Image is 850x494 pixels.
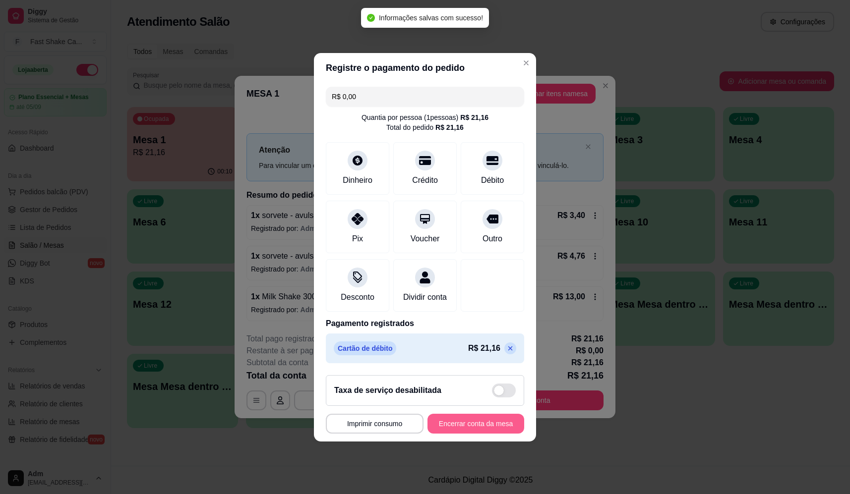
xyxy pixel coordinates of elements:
div: Pix [352,233,363,245]
div: Desconto [341,291,374,303]
div: R$ 21,16 [460,112,488,122]
div: R$ 21,16 [435,122,464,132]
div: Outro [483,233,502,245]
input: Ex.: hambúrguer de cordeiro [332,87,518,107]
p: Cartão de débito [334,341,396,355]
p: R$ 21,16 [468,342,500,354]
span: check-circle [367,14,375,22]
button: Encerrar conta da mesa [427,414,524,434]
h2: Taxa de serviço desabilitada [334,384,441,396]
div: Débito [481,174,504,186]
div: Quantia por pessoa ( 1 pessoas) [362,112,488,122]
div: Voucher [411,233,440,245]
p: Pagamento registrados [326,318,524,329]
button: Imprimir consumo [326,414,424,434]
div: Dividir conta [403,291,447,303]
div: Crédito [412,174,438,186]
header: Registre o pagamento do pedido [314,53,536,83]
div: Dinheiro [343,174,372,186]
button: Close [518,55,534,71]
span: Informações salvas com sucesso! [379,14,483,22]
div: Total do pedido [386,122,464,132]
